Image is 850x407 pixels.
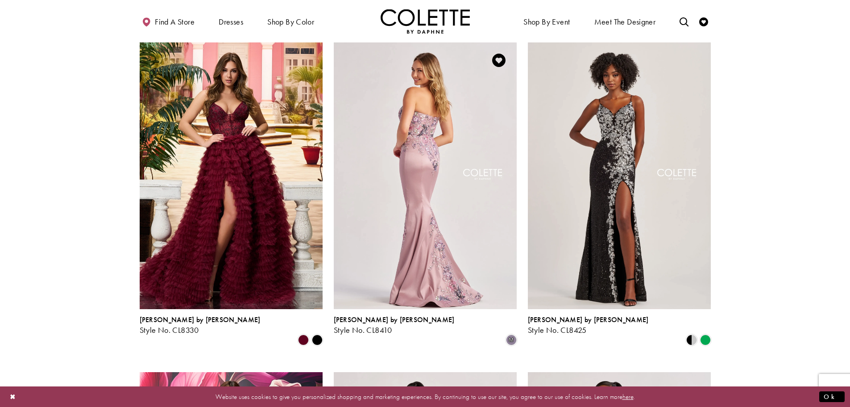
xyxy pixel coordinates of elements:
span: Shop by color [267,17,314,26]
span: Dresses [219,17,243,26]
span: Style No. CL8330 [140,325,199,335]
a: here [622,392,634,401]
a: Add to Wishlist [489,51,508,70]
span: Style No. CL8425 [528,325,587,335]
span: [PERSON_NAME] by [PERSON_NAME] [334,315,455,324]
button: Close Dialog [5,389,21,404]
a: Toggle search [677,9,691,34]
a: Check Wishlist [697,9,710,34]
div: Colette by Daphne Style No. CL8425 [528,316,649,335]
span: Style No. CL8410 [334,325,392,335]
p: Website uses cookies to give you personalized shopping and marketing experiences. By continuing t... [64,390,786,403]
i: Emerald [700,335,711,345]
span: Meet the designer [594,17,656,26]
i: Black [312,335,323,345]
span: [PERSON_NAME] by [PERSON_NAME] [528,315,649,324]
img: Colette by Daphne [381,9,470,34]
a: Visit Colette by Daphne Style No. CL8410 Page [334,42,517,309]
i: Dusty Lilac/Multi [506,335,517,345]
i: Black/Silver [686,335,697,345]
a: Find a store [140,9,197,34]
i: Bordeaux [298,335,309,345]
a: Visit Home Page [381,9,470,34]
a: Visit Colette by Daphne Style No. CL8330 Page [140,42,323,309]
span: Shop By Event [523,17,570,26]
span: Find a store [155,17,195,26]
span: Dresses [216,9,245,34]
button: Submit Dialog [819,391,845,402]
a: Meet the designer [592,9,658,34]
div: Colette by Daphne Style No. CL8410 [334,316,455,335]
a: Visit Colette by Daphne Style No. CL8425 Page [528,42,711,309]
span: Shop By Event [521,9,572,34]
div: Colette by Daphne Style No. CL8330 [140,316,261,335]
span: [PERSON_NAME] by [PERSON_NAME] [140,315,261,324]
span: Shop by color [265,9,316,34]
